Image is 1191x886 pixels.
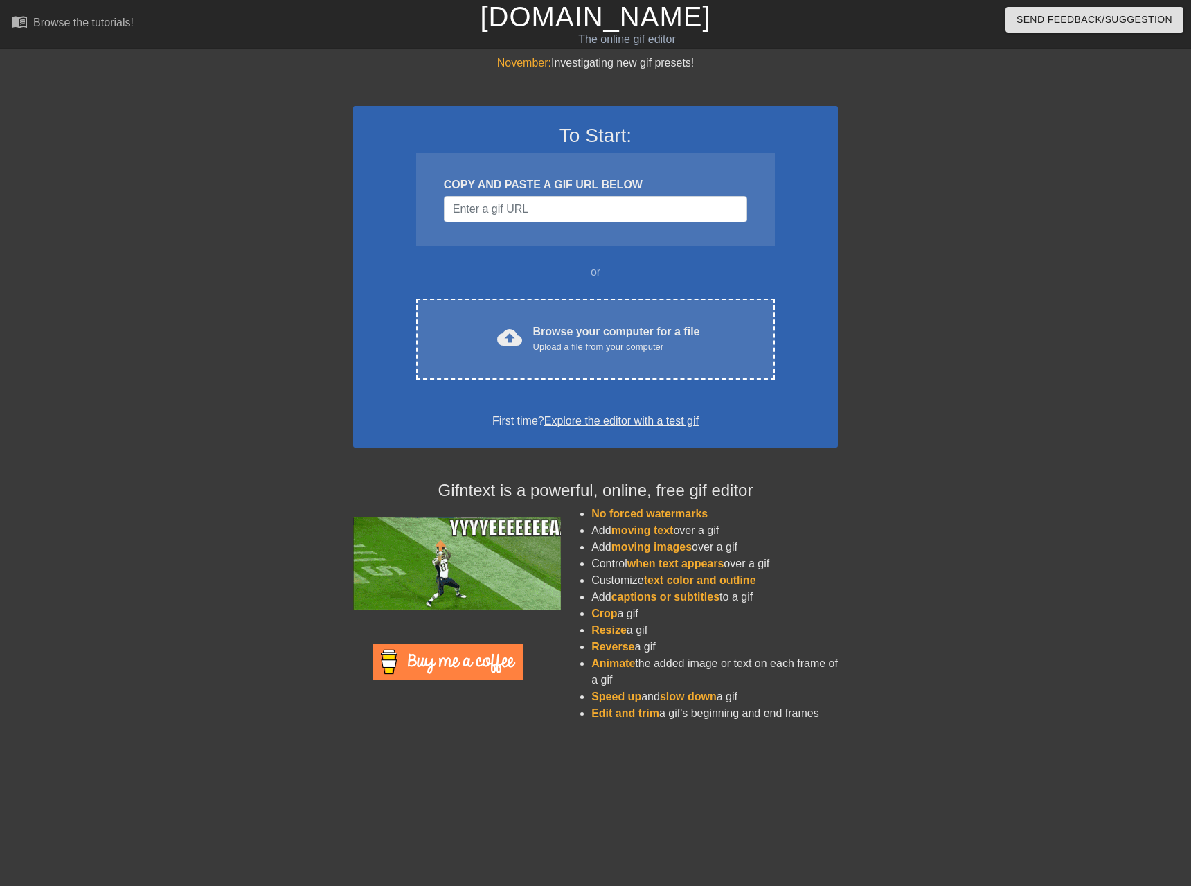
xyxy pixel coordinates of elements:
span: when text appears [627,558,724,569]
div: Browse the tutorials! [33,17,134,28]
li: the added image or text on each frame of a gif [591,655,838,689]
li: Control over a gif [591,556,838,572]
span: menu_book [11,13,28,30]
button: Send Feedback/Suggestion [1005,7,1183,33]
span: moving text [611,524,674,536]
a: [DOMAIN_NAME] [480,1,710,32]
div: Upload a file from your computer [533,340,700,354]
li: a gif [591,605,838,622]
span: slow down [660,691,717,702]
div: Investigating new gif presets! [353,55,838,71]
img: football_small.gif [353,517,561,610]
span: Resize [591,624,627,636]
span: No forced watermarks [591,508,708,520]
div: COPY AND PASTE A GIF URL BELOW [444,177,747,193]
span: November: [497,57,551,69]
h4: Gifntext is a powerful, online, free gif editor [353,481,838,501]
span: Reverse [591,641,634,653]
li: Add over a gif [591,539,838,556]
span: Send Feedback/Suggestion [1017,11,1172,28]
div: Browse your computer for a file [533,324,700,354]
li: Add to a gif [591,589,838,605]
li: Add over a gif [591,522,838,539]
img: Buy Me A Coffee [373,644,523,680]
div: The online gif editor [404,31,850,48]
h3: To Start: [371,124,820,148]
span: Speed up [591,691,641,702]
a: Browse the tutorials! [11,13,134,35]
div: or [389,264,802,281]
a: Explore the editor with a test gif [544,415,699,427]
input: Username [444,196,747,222]
div: First time? [371,413,820,429]
span: captions or subtitles [611,591,719,603]
li: a gif [591,622,838,639]
span: Crop [591,608,617,619]
li: and a gif [591,689,838,705]
span: Animate [591,657,635,669]
li: a gif [591,639,838,655]
li: a gif's beginning and end frames [591,705,838,722]
span: moving images [611,541,692,553]
span: cloud_upload [497,325,522,350]
span: text color and outline [644,574,756,586]
span: Edit and trim [591,707,659,719]
li: Customize [591,572,838,589]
